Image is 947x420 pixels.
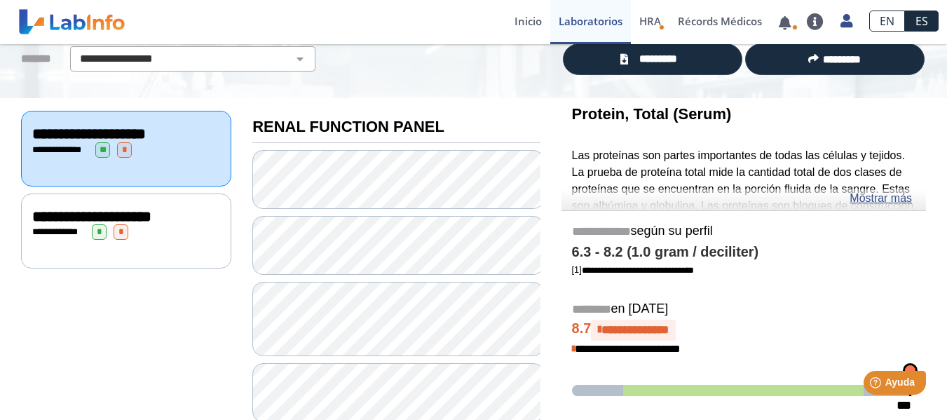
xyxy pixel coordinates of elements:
[572,320,915,341] h4: 8.7
[572,264,694,275] a: [1]
[905,11,939,32] a: ES
[869,11,905,32] a: EN
[572,302,915,318] h5: en [DATE]
[572,224,915,240] h5: según su perfil
[572,105,732,123] b: Protein, Total (Serum)
[822,365,932,405] iframe: Help widget launcher
[252,118,444,135] b: RENAL FUNCTION PANEL
[572,244,915,261] h4: 6.3 - 8.2 (1.0 gram / deciliter)
[639,14,661,28] span: HRA
[850,190,912,207] a: Mostrar más
[572,147,915,248] p: Las proteínas son partes importantes de todas las células y tejidos. La prueba de proteína total ...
